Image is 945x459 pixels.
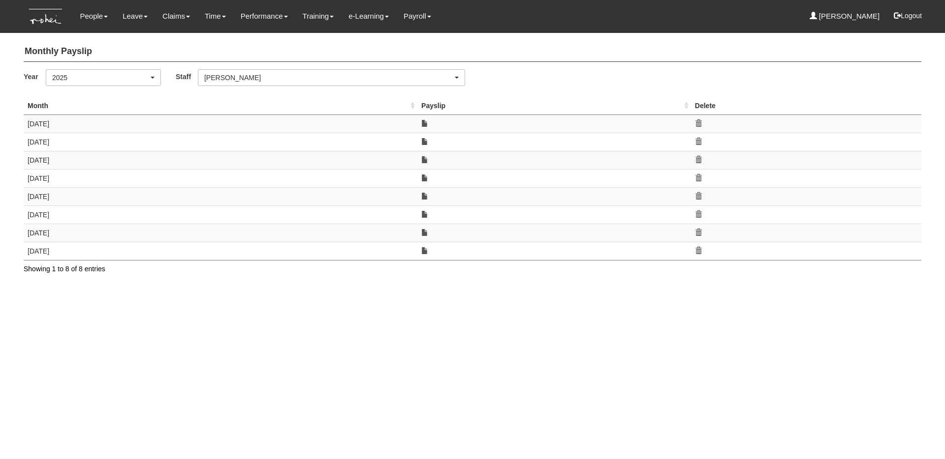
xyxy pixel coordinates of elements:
[24,242,417,260] td: [DATE]
[417,97,691,115] th: Payslip : activate to sort column ascending
[176,69,198,84] label: Staff
[24,97,417,115] th: Month : activate to sort column ascending
[904,420,935,449] iframe: chat widget
[691,97,921,115] th: Delete
[205,5,226,28] a: Time
[24,169,417,187] td: [DATE]
[404,5,431,28] a: Payroll
[24,205,417,224] td: [DATE]
[24,187,417,205] td: [DATE]
[123,5,148,28] a: Leave
[52,73,149,83] div: 2025
[303,5,334,28] a: Training
[24,133,417,151] td: [DATE]
[24,151,417,169] td: [DATE]
[24,42,921,62] h4: Monthly Payslip
[80,5,108,28] a: People
[241,5,288,28] a: Performance
[348,5,389,28] a: e-Learning
[24,224,417,242] td: [DATE]
[46,69,161,86] button: 2025
[198,69,465,86] button: [PERSON_NAME]
[24,115,417,133] td: [DATE]
[204,73,453,83] div: [PERSON_NAME]
[24,69,46,84] label: Year
[162,5,190,28] a: Claims
[810,5,880,28] a: [PERSON_NAME]
[887,4,929,28] button: Logout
